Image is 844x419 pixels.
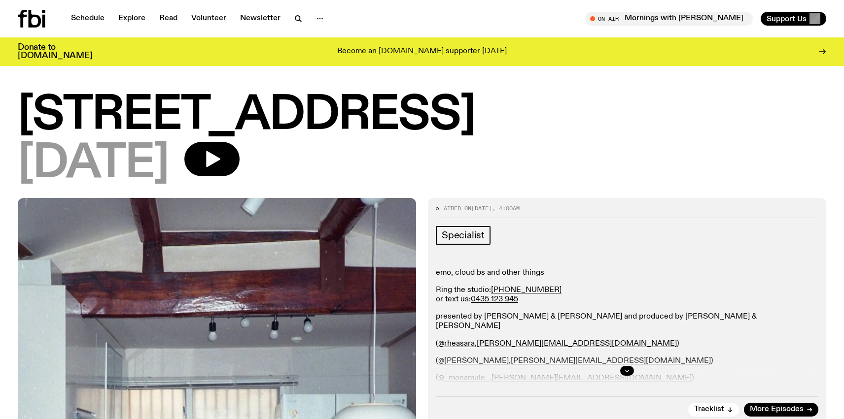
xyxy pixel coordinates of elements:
a: [PERSON_NAME][EMAIL_ADDRESS][DOMAIN_NAME] [477,340,677,348]
a: 0435 123 945 [471,295,518,303]
a: [PHONE_NUMBER] [491,286,562,294]
h3: Donate to [DOMAIN_NAME] [18,43,92,60]
button: Tracklist [688,403,739,417]
a: Newsletter [234,12,286,26]
span: [DATE] [471,204,492,212]
span: [DATE] [18,142,169,186]
button: On AirMornings with [PERSON_NAME] / I Love My Computer :3 [585,12,753,26]
p: emo, cloud bs and other things [436,268,818,278]
p: Become an [DOMAIN_NAME] supporter [DATE] [337,47,507,56]
span: , 4:00am [492,204,520,212]
span: Tune in live [596,15,748,22]
span: More Episodes [750,406,804,413]
span: Support Us [767,14,807,23]
button: Support Us [761,12,826,26]
p: presented by [PERSON_NAME] & [PERSON_NAME] and produced by [PERSON_NAME] & [PERSON_NAME] [436,312,818,331]
a: Volunteer [185,12,232,26]
p: ( , ) [436,339,818,349]
span: Specialist [442,230,485,241]
a: @rheasara [438,340,475,348]
h1: [STREET_ADDRESS] [18,94,826,138]
a: Read [153,12,183,26]
a: Specialist [436,226,491,245]
p: Ring the studio: or text us: [436,286,818,304]
span: Aired on [444,204,471,212]
a: More Episodes [744,403,818,417]
a: Schedule [65,12,110,26]
a: Explore [112,12,151,26]
span: Tracklist [694,406,724,413]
